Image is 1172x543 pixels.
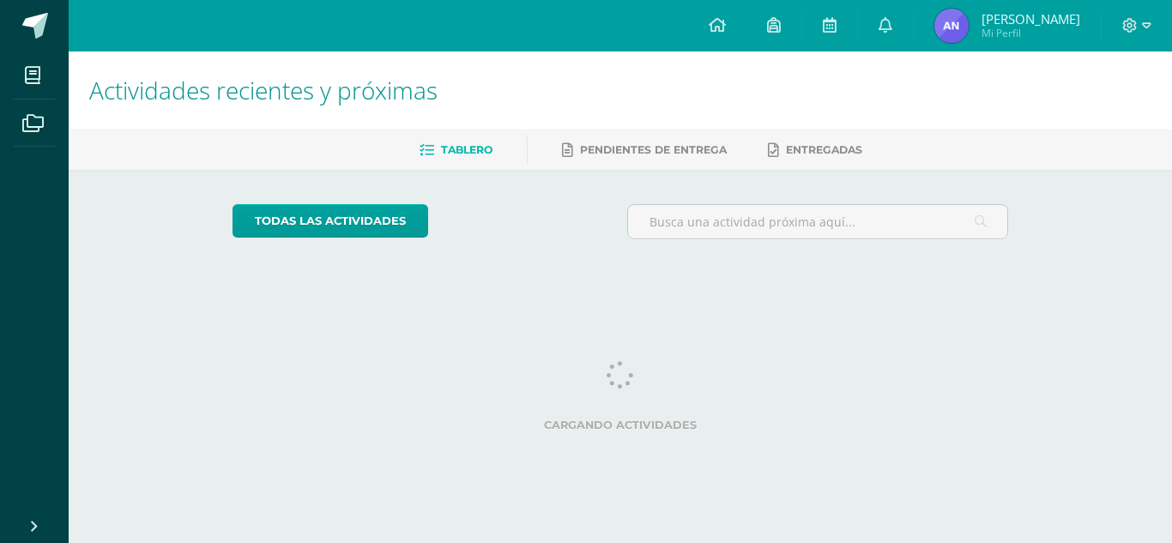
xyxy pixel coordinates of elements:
[934,9,969,43] img: c3c10b89d938ac17d6477f9660cd8f5e.png
[768,136,862,164] a: Entregadas
[562,136,727,164] a: Pendientes de entrega
[420,136,492,164] a: Tablero
[982,26,1080,40] span: Mi Perfil
[89,74,438,106] span: Actividades recientes y próximas
[233,204,428,238] a: todas las Actividades
[580,143,727,156] span: Pendientes de entrega
[233,419,1009,431] label: Cargando actividades
[982,10,1080,27] span: [PERSON_NAME]
[441,143,492,156] span: Tablero
[786,143,862,156] span: Entregadas
[628,205,1008,238] input: Busca una actividad próxima aquí...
